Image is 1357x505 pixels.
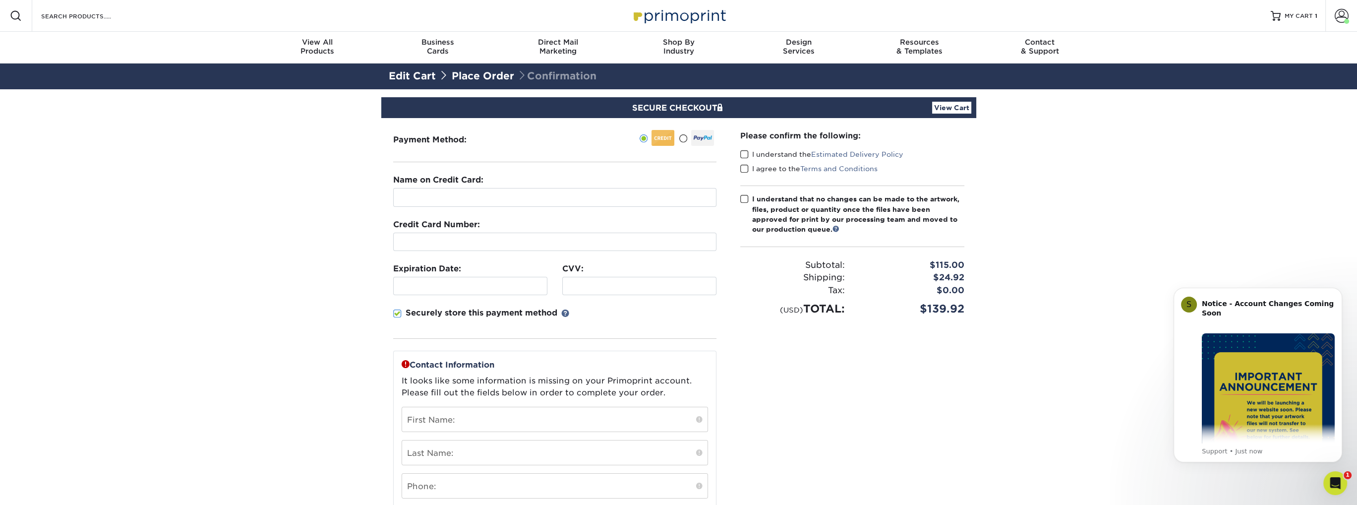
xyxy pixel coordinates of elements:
span: Resources [859,38,980,47]
h3: Payment Method: [393,135,491,144]
div: Subtotal: [733,259,852,272]
a: Shop ByIndustry [618,32,739,63]
a: Terms and Conditions [800,165,878,173]
label: Credit Card Number: [393,219,480,231]
input: First & Last Name [393,188,716,207]
div: Please confirm the following: [740,130,964,141]
span: Business [377,38,498,47]
span: 1 [1344,471,1352,479]
a: Edit Cart [389,70,436,82]
p: Contact Information [402,359,708,371]
label: Name on Credit Card: [393,174,483,186]
iframe: Intercom live chat [1323,471,1347,495]
p: Securely store this payment method [406,307,557,319]
div: $0.00 [852,284,972,297]
div: Tax: [733,284,852,297]
span: MY CART [1285,12,1313,20]
a: View AllProducts [257,32,378,63]
span: Confirmation [517,70,596,82]
a: Estimated Delivery Policy [811,150,903,158]
span: Contact [980,38,1100,47]
div: Services [739,38,859,56]
div: Cards [377,38,498,56]
span: Shop By [618,38,739,47]
a: Direct MailMarketing [498,32,618,63]
iframe: Secure expiration date input frame [398,281,543,291]
input: SEARCH PRODUCTS..... [40,10,137,22]
a: Place Order [452,70,514,82]
label: Expiration Date: [393,263,461,275]
div: & Templates [859,38,980,56]
iframe: Intercom notifications message [1159,275,1357,500]
small: (USD) [780,306,803,314]
iframe: Secure card number input frame [398,237,712,247]
span: 1 [1315,12,1317,19]
div: Shipping: [733,271,852,284]
span: SECURE CHECKOUT [632,103,725,113]
div: I understand that no changes can be made to the artwork, files, product or quantity once the file... [752,194,964,235]
label: CVV: [562,263,584,275]
label: I understand the [740,149,903,159]
label: I agree to the [740,164,878,174]
div: & Support [980,38,1100,56]
a: View Cart [932,102,971,114]
div: TOTAL: [733,301,852,317]
span: Direct Mail [498,38,618,47]
img: Primoprint [629,5,728,26]
a: BusinessCards [377,32,498,63]
div: $139.92 [852,301,972,317]
div: $115.00 [852,259,972,272]
div: $24.92 [852,271,972,284]
p: It looks like some information is missing on your Primoprint account. Please fill out the fields ... [402,375,708,399]
div: Products [257,38,378,56]
iframe: Secure CVC input frame [567,281,712,291]
span: Design [739,38,859,47]
a: DesignServices [739,32,859,63]
span: View All [257,38,378,47]
div: Marketing [498,38,618,56]
a: Resources& Templates [859,32,980,63]
div: Industry [618,38,739,56]
a: Contact& Support [980,32,1100,63]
